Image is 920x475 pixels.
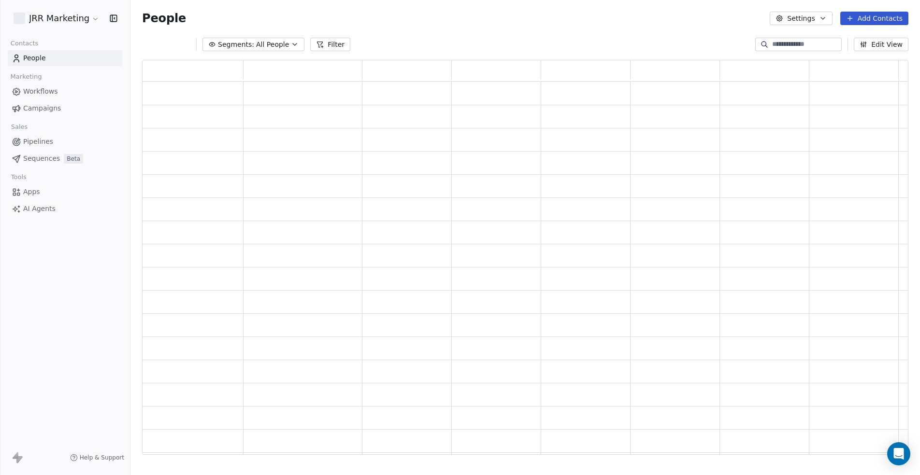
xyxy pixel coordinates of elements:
[8,50,122,66] a: People
[23,86,58,97] span: Workflows
[23,187,40,197] span: Apps
[840,12,908,25] button: Add Contacts
[29,12,89,25] span: JRR Marketing
[23,103,61,113] span: Campaigns
[70,454,124,461] a: Help & Support
[770,12,832,25] button: Settings
[8,201,122,217] a: AI Agents
[854,38,908,51] button: Edit View
[64,154,83,164] span: Beta
[12,10,101,27] button: JRR Marketing
[256,40,289,50] span: All People
[142,11,186,26] span: People
[8,134,122,150] a: Pipelines
[23,137,53,147] span: Pipelines
[6,36,43,51] span: Contacts
[887,442,910,465] div: Open Intercom Messenger
[7,170,30,184] span: Tools
[8,84,122,99] a: Workflows
[218,40,254,50] span: Segments:
[80,454,124,461] span: Help & Support
[310,38,350,51] button: Filter
[8,184,122,200] a: Apps
[23,204,56,214] span: AI Agents
[8,151,122,167] a: SequencesBeta
[7,120,32,134] span: Sales
[23,53,46,63] span: People
[6,70,46,84] span: Marketing
[8,100,122,116] a: Campaigns
[23,154,60,164] span: Sequences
